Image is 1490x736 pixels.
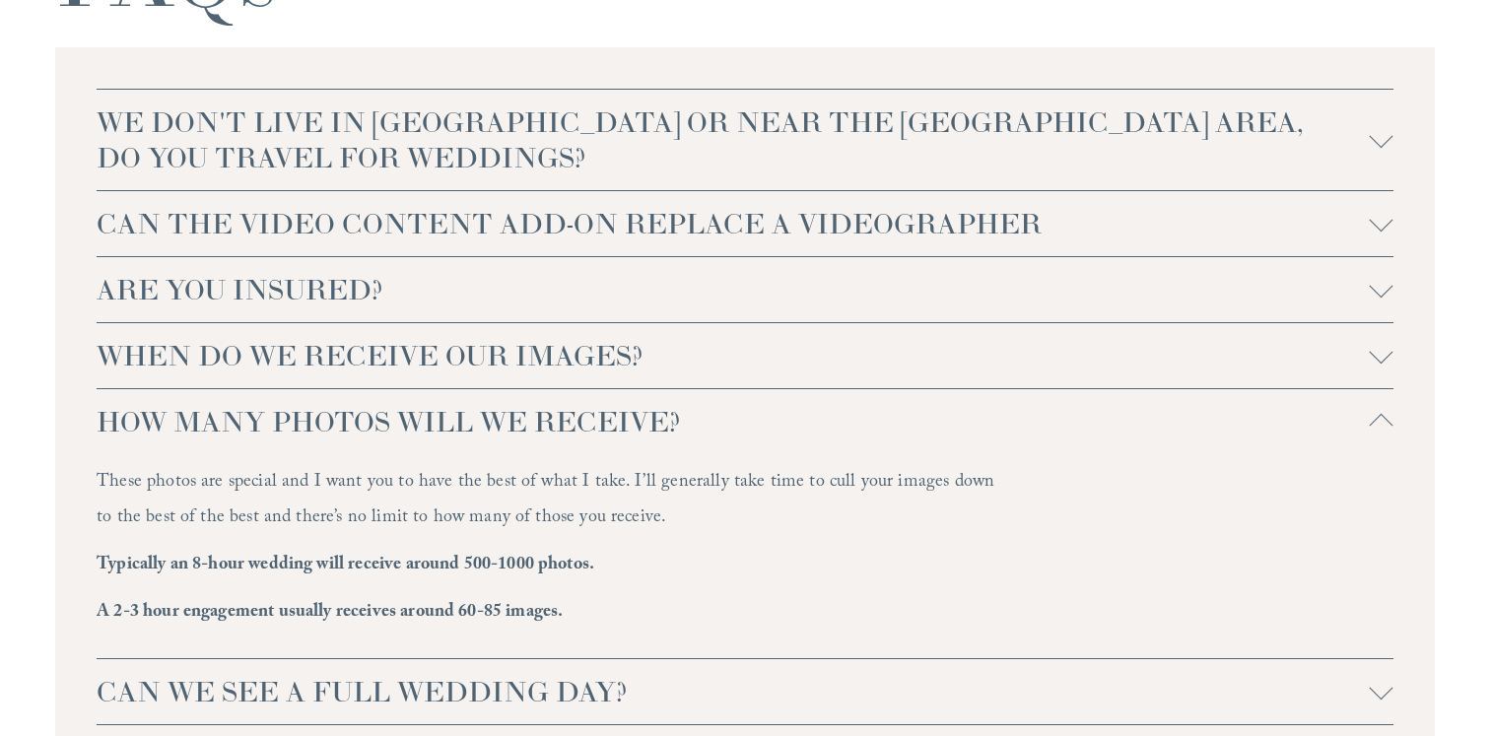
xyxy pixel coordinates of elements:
[97,659,1393,724] button: CAN WE SEE A FULL WEDDING DAY?
[97,90,1393,190] button: WE DON'T LIVE IN [GEOGRAPHIC_DATA] OR NEAR THE [GEOGRAPHIC_DATA] AREA, DO YOU TRAVEL FOR WEDDINGS?
[97,257,1393,322] button: ARE YOU INSURED?
[97,454,1393,658] div: HOW MANY PHOTOS WILL WE RECEIVE?
[97,206,1370,241] span: CAN THE VIDEO CONTENT ADD-ON REPLACE A VIDEOGRAPHER
[97,338,1370,373] span: WHEN DO WE RECEIVE OUR IMAGES?
[97,404,1370,439] span: HOW MANY PHOTOS WILL WE RECEIVE?
[97,466,1004,537] p: These photos are special and I want you to have the best of what I take. I’ll generally take time...
[97,389,1393,454] button: HOW MANY PHOTOS WILL WE RECEIVE?
[97,104,1370,175] span: WE DON'T LIVE IN [GEOGRAPHIC_DATA] OR NEAR THE [GEOGRAPHIC_DATA] AREA, DO YOU TRAVEL FOR WEDDINGS?
[97,674,1370,709] span: CAN WE SEE A FULL WEDDING DAY?
[97,323,1393,388] button: WHEN DO WE RECEIVE OUR IMAGES?
[97,191,1393,256] button: CAN THE VIDEO CONTENT ADD-ON REPLACE A VIDEOGRAPHER
[97,272,1370,307] span: ARE YOU INSURED?
[97,551,594,581] strong: Typically an 8-hour wedding will receive around 500-1000 photos.
[97,598,563,629] strong: A 2-3 hour engagement usually receives around 60-85 images.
